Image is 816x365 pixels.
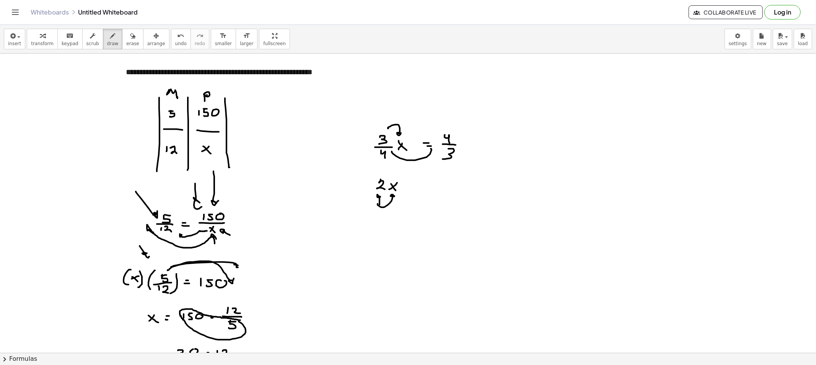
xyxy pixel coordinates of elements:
[27,29,58,49] button: transform
[143,29,169,49] button: arrange
[773,29,792,49] button: save
[62,41,78,46] span: keypad
[259,29,290,49] button: fullscreen
[263,41,285,46] span: fullscreen
[57,29,83,49] button: keyboardkeypad
[122,29,143,49] button: erase
[215,41,232,46] span: smaller
[798,41,808,46] span: load
[794,29,812,49] button: load
[689,5,763,19] button: Collaborate Live
[107,41,119,46] span: draw
[729,41,747,46] span: settings
[147,41,165,46] span: arrange
[196,31,204,41] i: redo
[8,41,21,46] span: insert
[240,41,253,46] span: larger
[9,6,21,18] button: Toggle navigation
[177,31,184,41] i: undo
[220,31,227,41] i: format_size
[31,41,54,46] span: transform
[191,29,209,49] button: redoredo
[725,29,751,49] button: settings
[195,41,205,46] span: redo
[31,8,69,16] a: Whiteboards
[4,29,25,49] button: insert
[243,31,250,41] i: format_size
[86,41,99,46] span: scrub
[753,29,771,49] button: new
[171,29,191,49] button: undoundo
[236,29,257,49] button: format_sizelarger
[695,9,756,16] span: Collaborate Live
[175,41,187,46] span: undo
[764,5,801,20] button: Log in
[126,41,139,46] span: erase
[777,41,788,46] span: save
[757,41,767,46] span: new
[66,31,73,41] i: keyboard
[103,29,123,49] button: draw
[211,29,236,49] button: format_sizesmaller
[82,29,103,49] button: scrub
